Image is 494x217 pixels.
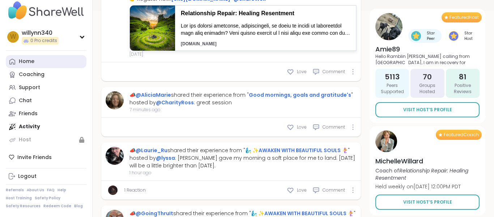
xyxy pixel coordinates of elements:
[129,147,357,170] div: 📣 shared their experience from " " hosted by : [PERSON_NAME] gave my morning a soft place for me ...
[129,5,357,51] a: Relationship Repair: Healing ResentmentLor ips dolorsi ametconse, adipiscingeli, se doeiu te inci...
[297,187,307,193] span: Love
[375,157,480,166] h4: MichelleWillard
[6,188,24,193] a: Referrals
[375,167,480,181] p: Coach of
[10,32,16,42] span: w
[385,72,400,82] span: 5113
[403,107,452,113] span: Visit Host’s Profile
[422,30,439,41] span: Star Peer
[156,99,194,106] a: @CharityRoss
[181,9,350,17] p: Relationship Repair: Healing Resentment
[375,167,468,181] i: Relationship Repair: Healing Resentment
[136,147,167,154] a: @Laurie_Ru
[106,91,124,109] img: AliciaMarie
[19,71,44,78] div: Coaching
[19,97,32,104] div: Chat
[375,13,403,40] img: Amie89
[22,29,59,37] div: willynn340
[47,188,55,193] a: FAQ
[375,45,480,54] h4: Amie89
[245,147,348,154] a: 🧞‍♂️ ✨AWAKEN WITH BEAUTIFUL SOULS 🧜‍♀️
[106,147,124,165] img: Laurie_Ru
[297,68,307,75] span: Love
[35,196,60,201] a: Safety Policy
[27,188,44,193] a: About Us
[19,136,31,143] div: Host
[43,204,71,209] a: Redeem Code
[58,188,66,193] a: Help
[6,204,41,209] a: Safety Resources
[129,107,357,113] span: 7 minutes ago
[375,195,480,210] a: Visit Host’s Profile
[6,170,86,183] a: Logout
[375,183,480,190] p: Held weekly on [DATE] 12:00PM PDT
[19,58,34,65] div: Home
[375,54,480,64] p: Hello Ramblin [PERSON_NAME] calling from [GEOGRAPHIC_DATA], I am in recovery for [MEDICAL_DATA] b...
[450,14,479,20] span: Featured Host
[6,133,86,146] a: Host
[136,91,171,99] a: @AliciaMarie
[129,51,357,58] span: [DATE]
[6,107,86,120] a: Friends
[129,170,357,176] span: 1 hour ago
[6,94,86,107] a: Chat
[136,210,173,217] a: @GoingThruIt
[411,31,421,41] img: Star Peer
[323,68,345,75] span: Comment
[129,91,357,107] div: 📣 shared their experience from " " hosted by : great session
[423,72,432,82] span: 70
[449,31,459,41] img: Star Host
[460,30,477,41] span: Star Host
[449,83,477,95] span: Positive Reviews
[403,199,452,205] span: Visit Host’s Profile
[181,22,350,37] p: Lor ips dolorsi ametconse, adipiscingeli, se doeiu te incidi ut laboreetdol magn aliq enimadm? Ve...
[444,132,479,138] span: Featured Coach
[6,151,86,164] div: Invite Friends
[108,185,118,195] img: lyssa
[6,196,32,201] a: Host Training
[6,68,86,81] a: Coaching
[375,102,480,117] a: Visit Host’s Profile
[181,41,350,47] p: [DOMAIN_NAME]
[124,187,146,193] a: 1 Reaction
[459,72,467,82] span: 81
[18,173,37,180] div: Logout
[249,91,351,99] a: Good mornings, goals and gratitude's
[323,124,345,130] span: Comment
[413,83,441,95] span: Groups Hosted
[6,55,86,68] a: Home
[251,210,354,217] a: 🧞‍♂️ ✨AWAKEN WITH BEAUTIFUL SOULS 🧜‍♀️
[375,130,397,152] img: MichelleWillard
[156,154,175,162] a: @lyssa
[30,38,57,44] span: 0 Pro credits
[19,110,38,117] div: Friends
[130,5,175,51] img: d415947c-e55b-40d6-8979-560bc2ea702f
[74,204,83,209] a: Blog
[297,124,307,130] span: Love
[19,84,40,91] div: Support
[378,83,406,95] span: Peers Supported
[323,187,345,193] span: Comment
[6,81,86,94] a: Support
